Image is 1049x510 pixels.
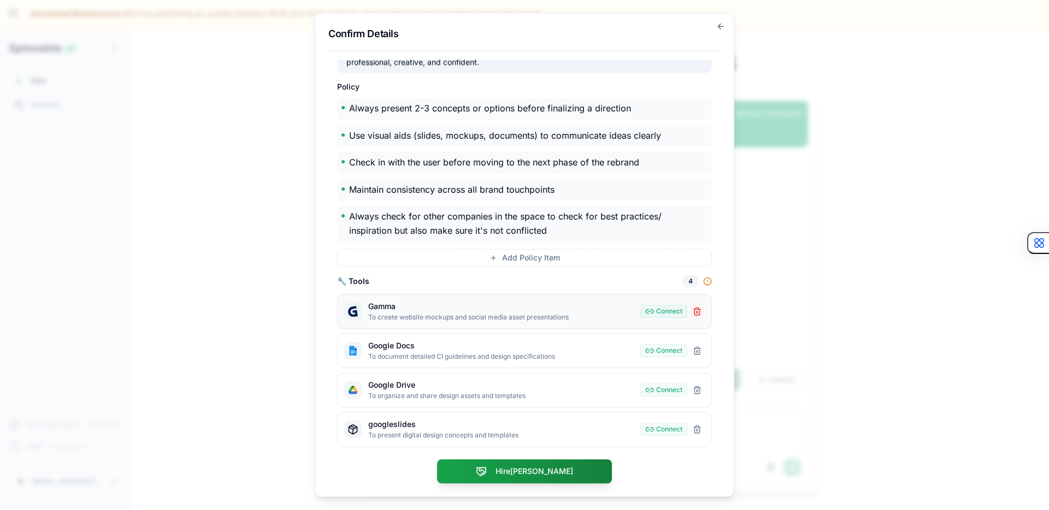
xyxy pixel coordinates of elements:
button: Connect [640,423,687,436]
img: Gamma icon [347,306,358,317]
button: Add Policy Item [337,249,712,266]
img: Google Drive icon [347,384,358,395]
p: To create website mockups and social media asset presentations [368,313,634,322]
span: Google Drive [368,379,415,390]
span: Gamma [368,301,396,312]
button: Connect [640,383,687,396]
p: Always check for other companies in the space to check for best practices/ inspiration but also m... [349,210,677,238]
div: 4 [682,275,699,287]
p: Check in with the user before moving to the next phase of the rebrand [349,156,677,170]
p: Always present 2-3 concepts or options before finalizing a direction [349,102,677,116]
h2: Confirm Details [328,26,721,41]
h3: 🔧 Tools [337,276,369,287]
p: Maintain consistency across all brand touchpoints [349,183,677,197]
img: Google Docs icon [347,345,358,356]
button: Hire[PERSON_NAME] [437,460,612,484]
p: To present digital design concepts and templates [368,431,634,440]
span: Google Docs [368,340,415,351]
button: Connect [640,344,687,357]
p: To organize and share design assets and templates [368,392,634,400]
div: Some tools need to be connected [703,277,712,286]
p: To document detailed CI guidelines and design specifications [368,352,634,361]
span: googleslides [368,419,416,430]
label: Policy [337,82,360,91]
button: Connect [640,305,687,318]
p: Use visual aids (slides, mockups, documents) to communicate ideas clearly [349,129,677,143]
